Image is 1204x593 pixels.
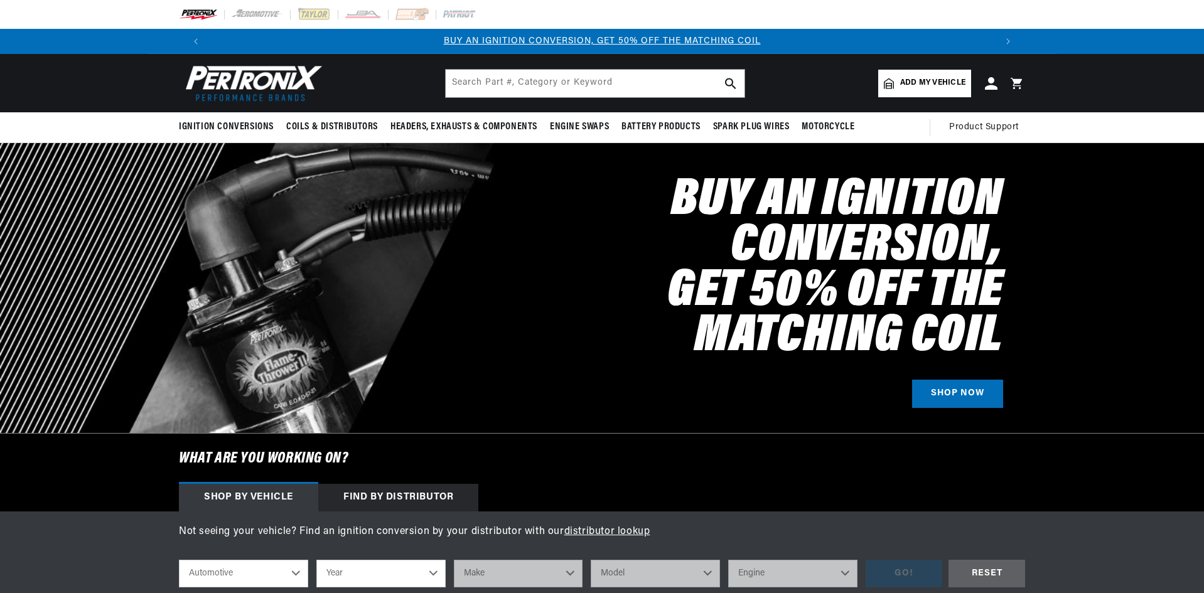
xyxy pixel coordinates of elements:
[444,36,761,46] a: BUY AN IGNITION CONVERSION, GET 50% OFF THE MATCHING COIL
[179,61,323,105] img: Pertronix
[318,484,478,511] div: Find by Distributor
[713,120,790,134] span: Spark Plug Wires
[707,112,796,142] summary: Spark Plug Wires
[802,120,854,134] span: Motorcycle
[179,524,1025,540] p: Not seeing your vehicle? Find an ignition conversion by your distributor with our
[795,112,861,142] summary: Motorcycle
[900,77,965,89] span: Add my vehicle
[280,112,384,142] summary: Coils & Distributors
[564,526,650,537] a: distributor lookup
[179,560,308,587] select: Ride Type
[208,35,996,48] div: 1 of 3
[550,120,609,134] span: Engine Swaps
[446,70,744,97] input: Search Part #, Category or Keyword
[466,178,1003,360] h2: Buy an Ignition Conversion, Get 50% off the Matching Coil
[390,120,537,134] span: Headers, Exhausts & Components
[621,120,701,134] span: Battery Products
[949,120,1019,134] span: Product Support
[208,35,996,48] div: Announcement
[454,560,583,587] select: Make
[591,560,720,587] select: Model
[179,112,280,142] summary: Ignition Conversions
[183,29,208,54] button: Translation missing: en.sections.announcements.previous_announcement
[878,70,971,97] a: Add my vehicle
[316,560,446,587] select: Year
[148,29,1056,54] slideshow-component: Translation missing: en.sections.announcements.announcement_bar
[286,120,378,134] span: Coils & Distributors
[717,70,744,97] button: search button
[544,112,615,142] summary: Engine Swaps
[728,560,857,587] select: Engine
[179,120,274,134] span: Ignition Conversions
[615,112,707,142] summary: Battery Products
[949,112,1025,142] summary: Product Support
[912,380,1003,408] a: SHOP NOW
[148,434,1056,484] h6: What are you working on?
[996,29,1021,54] button: Translation missing: en.sections.announcements.next_announcement
[384,112,544,142] summary: Headers, Exhausts & Components
[949,560,1025,588] div: RESET
[179,484,318,511] div: Shop by vehicle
